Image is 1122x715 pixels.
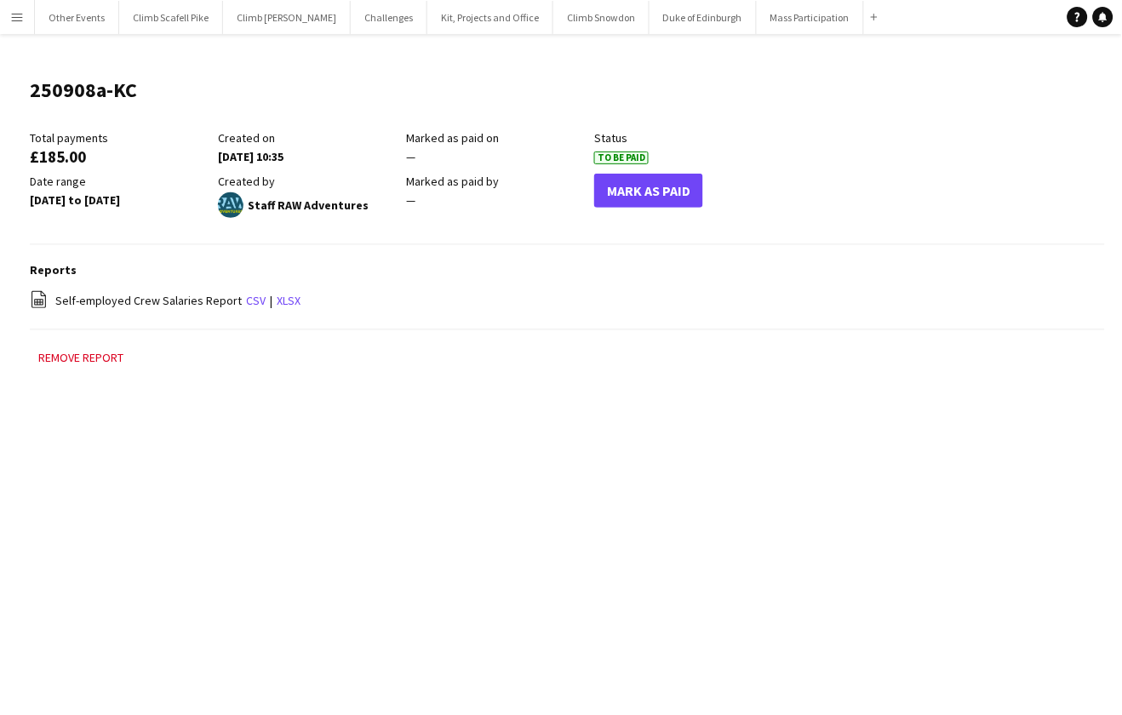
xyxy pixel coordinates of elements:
span: — [406,192,415,208]
div: Total payments [30,130,209,146]
button: Mass Participation [757,1,864,34]
a: csv [246,293,266,308]
button: Kit, Projects and Office [427,1,553,34]
div: Status [594,130,774,146]
div: Staff RAW Adventures [218,192,398,218]
button: Remove report [30,347,132,368]
button: Climb [PERSON_NAME] [223,1,351,34]
button: Challenges [351,1,427,34]
h1: 250908a-KC [30,77,137,103]
div: Created by [218,174,398,189]
span: — [406,149,415,164]
span: Self-employed Crew Salaries Report [55,293,242,308]
div: £185.00 [30,149,209,164]
button: Climb Snowdon [553,1,650,34]
a: xlsx [277,293,301,308]
div: Created on [218,130,398,146]
div: | [30,290,1105,312]
button: Duke of Edinburgh [650,1,757,34]
div: [DATE] to [DATE] [30,192,209,208]
div: Date range [30,174,209,189]
button: Other Events [35,1,119,34]
button: Climb Scafell Pike [119,1,223,34]
button: Mark As Paid [594,174,703,208]
h3: Reports [30,262,1105,277]
div: [DATE] 10:35 [218,149,398,164]
div: Marked as paid by [406,174,586,189]
div: Marked as paid on [406,130,586,146]
span: To Be Paid [594,152,649,164]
